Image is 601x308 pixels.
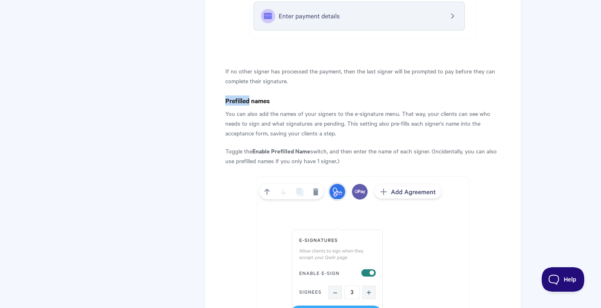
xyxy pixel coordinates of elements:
[542,267,585,292] iframe: Toggle Customer Support
[225,95,500,106] h4: Prefilled names
[225,66,500,86] p: If no other signer has processed the payment, then the last signer will be prompted to pay before...
[252,146,310,155] strong: Enable Prefilled Name
[225,109,500,138] p: You can also add the names of your signers to the e-signature menu. That way, your clients can se...
[225,146,500,166] p: Toggle the switch, and then enter the name of each signer. (Incidentally, you can also use prefil...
